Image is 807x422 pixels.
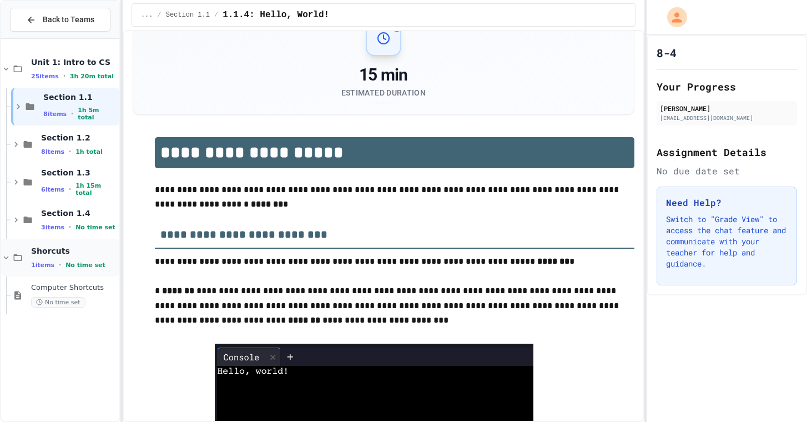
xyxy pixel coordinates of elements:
div: No due date set [657,164,797,178]
span: 1h total [75,148,103,155]
span: 25 items [31,73,59,80]
span: 3h 20m total [70,73,114,80]
span: • [69,223,71,232]
span: ... [141,11,153,19]
button: Back to Teams [10,8,110,32]
span: Section 1.3 [41,168,117,178]
span: 1h 5m total [78,107,117,121]
span: • [69,185,71,194]
span: Section 1.2 [41,133,117,143]
div: [EMAIL_ADDRESS][DOMAIN_NAME] [660,114,794,122]
span: 6 items [41,186,64,193]
span: • [59,260,61,269]
span: • [63,72,65,81]
span: Section 1.1 [166,11,210,19]
h2: Your Progress [657,79,797,94]
div: [PERSON_NAME] [660,103,794,113]
span: • [71,109,73,118]
span: Shorcuts [31,246,117,256]
span: Back to Teams [43,14,94,26]
span: 8 items [41,148,64,155]
span: 1h 15m total [75,182,117,197]
span: 1 items [31,262,54,269]
span: No time set [31,297,85,308]
h3: Need Help? [666,196,788,209]
span: / [158,11,162,19]
span: 3 items [41,224,64,231]
div: My Account [655,4,690,30]
span: No time set [65,262,105,269]
span: Section 1.1 [43,92,117,102]
div: 15 min [341,65,426,85]
span: / [214,11,218,19]
h1: 8-4 [657,45,677,61]
span: No time set [75,224,115,231]
h2: Assignment Details [657,144,797,160]
span: • [69,147,71,156]
span: Section 1.4 [41,208,117,218]
span: 8 items [43,110,67,118]
p: Switch to "Grade View" to access the chat feature and communicate with your teacher for help and ... [666,214,788,269]
div: Estimated Duration [341,87,426,98]
span: Unit 1: Intro to CS [31,57,117,67]
span: 1.1.4: Hello, World! [223,8,329,22]
span: Computer Shortcuts [31,283,117,293]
